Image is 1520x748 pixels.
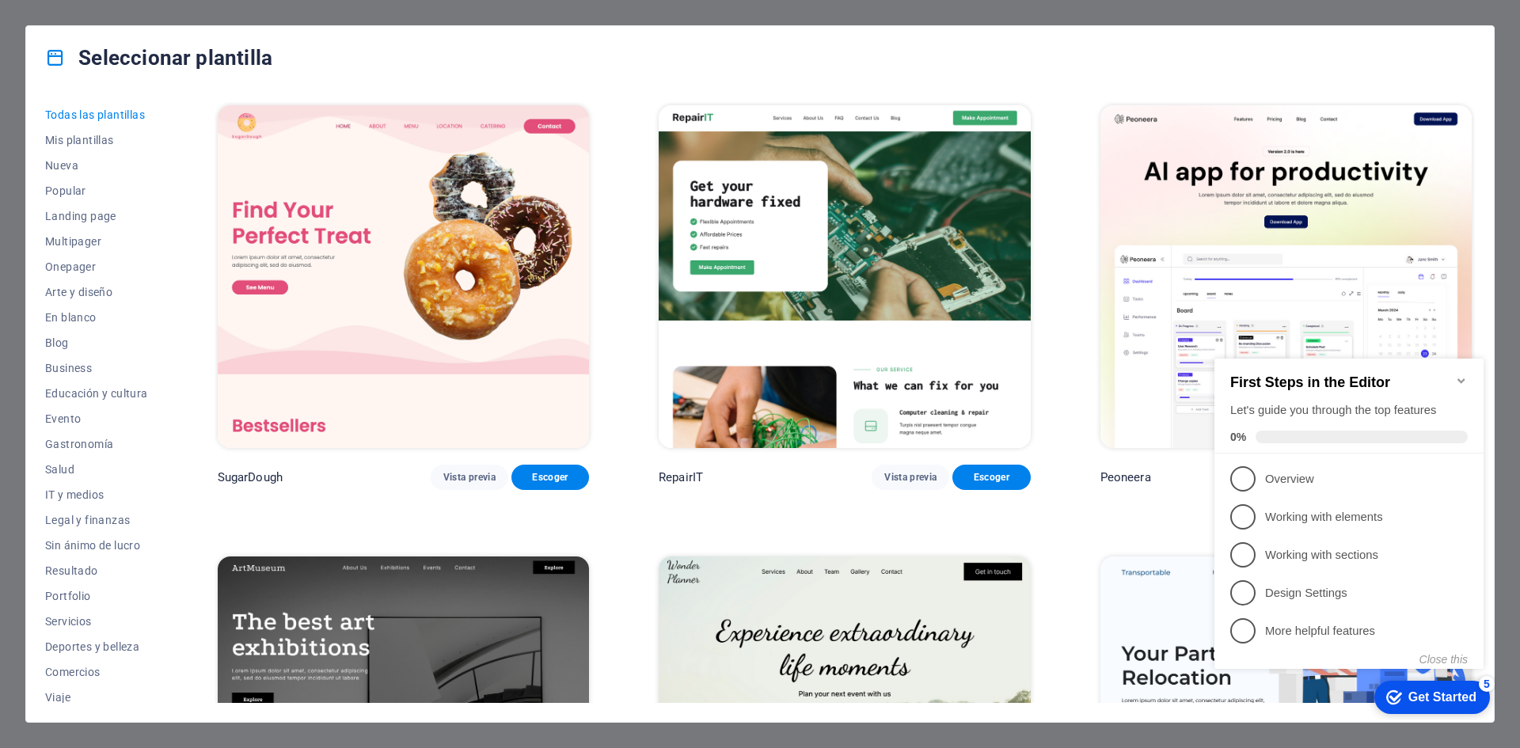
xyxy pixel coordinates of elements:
li: Overview [6,124,275,162]
li: Working with elements [6,162,275,200]
div: Get Started [200,355,268,369]
span: Viaje [45,691,148,704]
button: Business [45,355,148,381]
span: Gastronomía [45,438,148,450]
span: Educación y cultura [45,387,148,400]
button: Escoger [952,465,1030,490]
span: Mis plantillas [45,134,148,146]
button: Mis plantillas [45,127,148,153]
span: Todas las plantillas [45,108,148,121]
button: Deportes y belleza [45,634,148,659]
span: Deportes y belleza [45,640,148,653]
button: Comercios [45,659,148,685]
p: More helpful features [57,287,247,304]
span: Escoger [965,471,1017,484]
span: Evento [45,412,148,425]
h2: First Steps in the Editor [22,39,260,55]
span: Comercios [45,666,148,678]
button: Legal y finanzas [45,507,148,533]
button: Evento [45,406,148,431]
span: Legal y finanzas [45,514,148,526]
span: Onepager [45,260,148,273]
div: Minimize checklist [247,39,260,51]
img: Peoneera [1100,105,1472,448]
span: Vista previa [443,471,496,484]
span: Resultado [45,564,148,577]
p: RepairIT [659,469,703,485]
button: IT y medios [45,482,148,507]
div: Let's guide you through the top features [22,66,260,83]
button: Popular [45,178,148,203]
span: Escoger [524,471,576,484]
img: SugarDough [218,105,589,448]
span: Blog [45,336,148,349]
p: Design Settings [57,249,247,266]
button: Portfolio [45,583,148,609]
button: Todas las plantillas [45,102,148,127]
button: Close this [211,317,260,330]
span: Portfolio [45,590,148,602]
button: Arte y diseño [45,279,148,305]
button: Landing page [45,203,148,229]
span: Salud [45,463,148,476]
button: Educación y cultura [45,381,148,406]
button: Salud [45,457,148,482]
p: Peoneera [1100,469,1151,485]
span: En blanco [45,311,148,324]
p: Overview [57,135,247,152]
button: Nueva [45,153,148,178]
button: Escoger [511,465,589,490]
button: Blog [45,330,148,355]
span: Business [45,362,148,374]
button: En blanco [45,305,148,330]
button: Servicios [45,609,148,634]
h4: Seleccionar plantilla [45,45,272,70]
div: Get Started 5 items remaining, 0% complete [166,345,282,378]
button: Vista previa [431,465,508,490]
div: 5 [271,340,287,356]
button: Resultado [45,558,148,583]
span: Servicios [45,615,148,628]
span: 0% [22,95,47,108]
li: Design Settings [6,238,275,276]
span: Arte y diseño [45,286,148,298]
button: Viaje [45,685,148,710]
img: RepairIT [659,105,1030,448]
span: Nueva [45,159,148,172]
button: Gastronomía [45,431,148,457]
p: Working with elements [57,173,247,190]
span: Sin ánimo de lucro [45,539,148,552]
span: Vista previa [884,471,937,484]
li: More helpful features [6,276,275,314]
p: Working with sections [57,211,247,228]
button: Sin ánimo de lucro [45,533,148,558]
button: Vista previa [872,465,949,490]
button: Onepager [45,254,148,279]
span: IT y medios [45,488,148,501]
p: SugarDough [218,469,283,485]
span: Popular [45,184,148,197]
button: Multipager [45,229,148,254]
li: Working with sections [6,200,275,238]
span: Landing page [45,210,148,222]
span: Multipager [45,235,148,248]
